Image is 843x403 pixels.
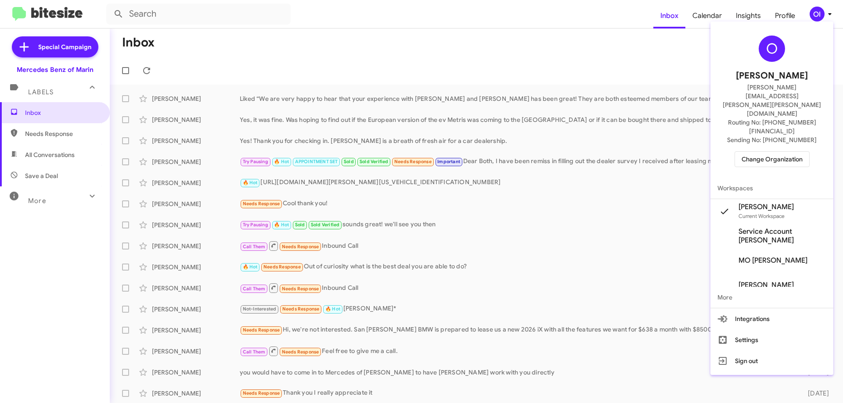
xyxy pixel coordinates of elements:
span: More [710,287,833,308]
div: O [759,36,785,62]
span: MO [PERSON_NAME] [739,256,807,265]
span: Change Organization [742,152,803,167]
span: Workspaces [710,178,833,199]
span: [PERSON_NAME][EMAIL_ADDRESS][PERSON_NAME][PERSON_NAME][DOMAIN_NAME] [721,83,823,118]
span: [PERSON_NAME] [739,203,794,211]
button: Settings [710,329,833,350]
span: [PERSON_NAME] [739,281,794,289]
button: Change Organization [735,151,810,167]
span: Current Workspace [739,213,785,219]
span: Sending No: [PHONE_NUMBER] [727,136,817,144]
button: Sign out [710,350,833,371]
span: [PERSON_NAME] [736,69,808,83]
span: Routing No: [PHONE_NUMBER][FINANCIAL_ID] [721,118,823,136]
button: Integrations [710,308,833,329]
span: Service Account [PERSON_NAME] [739,227,826,245]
